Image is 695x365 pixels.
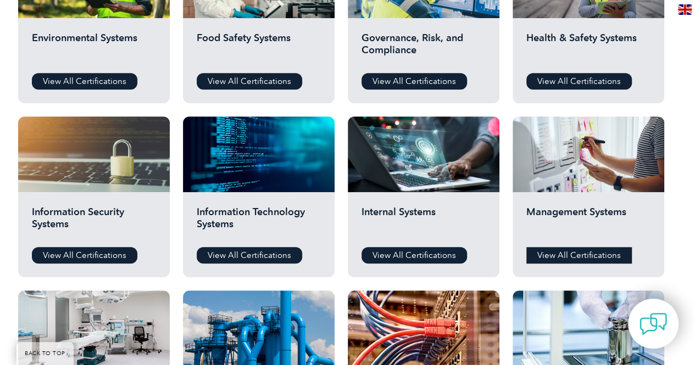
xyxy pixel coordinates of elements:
[197,73,302,89] a: View All Certifications
[526,73,632,89] a: View All Certifications
[526,206,650,239] h2: Management Systems
[16,342,74,365] a: BACK TO TOP
[362,32,486,65] h2: Governance, Risk, and Compliance
[640,310,667,338] img: contact-chat.png
[526,32,650,65] h2: Health & Safety Systems
[197,206,321,239] h2: Information Technology Systems
[32,73,137,89] a: View All Certifications
[362,247,467,263] a: View All Certifications
[32,247,137,263] a: View All Certifications
[32,32,156,65] h2: Environmental Systems
[32,206,156,239] h2: Information Security Systems
[197,247,302,263] a: View All Certifications
[678,4,692,15] img: en
[526,247,632,263] a: View All Certifications
[362,206,486,239] h2: Internal Systems
[197,32,321,65] h2: Food Safety Systems
[362,73,467,89] a: View All Certifications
